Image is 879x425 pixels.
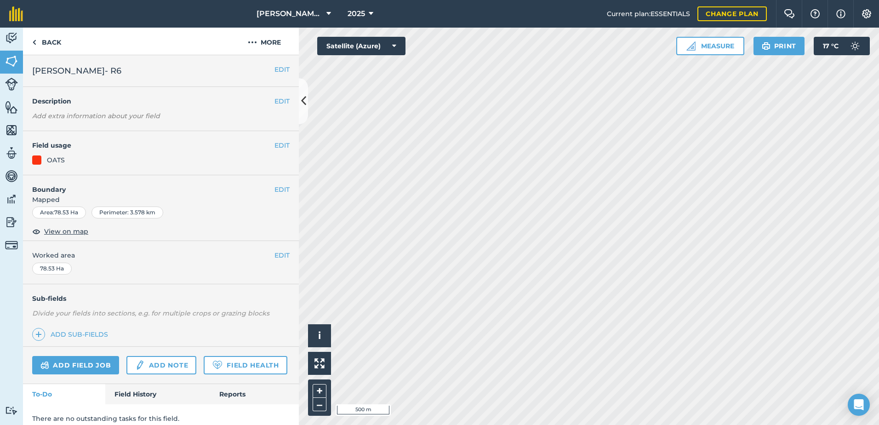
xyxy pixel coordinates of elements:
[210,384,299,404] a: Reports
[313,384,326,398] button: +
[5,239,18,252] img: svg+xml;base64,PD94bWwgdmVyc2lvbj0iMS4wIiBlbmNvZGluZz0idXRmLTgiPz4KPCEtLSBHZW5lcmF0b3I6IEFkb2JlIE...
[274,140,290,150] button: EDIT
[32,226,40,237] img: svg+xml;base64,PHN2ZyB4bWxucz0iaHR0cDovL3d3dy53My5vcmcvMjAwMC9zdmciIHdpZHRoPSIxOCIgaGVpZ2h0PSIyNC...
[308,324,331,347] button: i
[313,398,326,411] button: –
[846,37,864,55] img: svg+xml;base64,PD94bWwgdmVyc2lvbj0iMS4wIiBlbmNvZGluZz0idXRmLTgiPz4KPCEtLSBHZW5lcmF0b3I6IEFkb2JlIE...
[32,414,290,424] p: There are no outstanding tasks for this field.
[23,293,299,304] h4: Sub-fields
[607,9,690,19] span: Current plan : ESSENTIALS
[5,31,18,45] img: svg+xml;base64,PD94bWwgdmVyc2lvbj0iMS4wIiBlbmNvZGluZz0idXRmLTgiPz4KPCEtLSBHZW5lcmF0b3I6IEFkb2JlIE...
[274,96,290,106] button: EDIT
[257,8,323,19] span: [PERSON_NAME] ASAHI PADDOCKS
[126,356,196,374] a: Add note
[230,28,299,55] button: More
[274,250,290,260] button: EDIT
[204,356,287,374] a: Field Health
[23,195,299,205] span: Mapped
[40,360,49,371] img: svg+xml;base64,PD94bWwgdmVyc2lvbj0iMS4wIiBlbmNvZGluZz0idXRmLTgiPz4KPCEtLSBHZW5lcmF0b3I6IEFkb2JlIE...
[32,37,36,48] img: svg+xml;base64,PHN2ZyB4bWxucz0iaHR0cDovL3d3dy53My5vcmcvMjAwMC9zdmciIHdpZHRoPSI5IiBoZWlnaHQ9IjI0Ii...
[314,358,325,368] img: Four arrows, one pointing top left, one top right, one bottom right and the last bottom left
[5,54,18,68] img: svg+xml;base64,PHN2ZyB4bWxucz0iaHR0cDovL3d3dy53My5vcmcvMjAwMC9zdmciIHdpZHRoPSI1NiIgaGVpZ2h0PSI2MC...
[784,9,795,18] img: Two speech bubbles overlapping with the left bubble in the forefront
[317,37,405,55] button: Satellite (Azure)
[5,78,18,91] img: svg+xml;base64,PD94bWwgdmVyc2lvbj0iMS4wIiBlbmNvZGluZz0idXRmLTgiPz4KPCEtLSBHZW5lcmF0b3I6IEFkb2JlIE...
[32,226,88,237] button: View on map
[318,330,321,341] span: i
[823,37,839,55] span: 17 ° C
[32,263,72,275] div: 78.53 Ha
[5,192,18,206] img: svg+xml;base64,PD94bWwgdmVyc2lvbj0iMS4wIiBlbmNvZGluZz0idXRmLTgiPz4KPCEtLSBHZW5lcmF0b3I6IEFkb2JlIE...
[32,64,121,77] span: [PERSON_NAME]- R6
[848,394,870,416] div: Open Intercom Messenger
[836,8,845,19] img: svg+xml;base64,PHN2ZyB4bWxucz0iaHR0cDovL3d3dy53My5vcmcvMjAwMC9zdmciIHdpZHRoPSIxNyIgaGVpZ2h0PSIxNy...
[676,37,744,55] button: Measure
[105,384,210,404] a: Field History
[5,100,18,114] img: svg+xml;base64,PHN2ZyB4bWxucz0iaHR0cDovL3d3dy53My5vcmcvMjAwMC9zdmciIHdpZHRoPSI1NiIgaGVpZ2h0PSI2MC...
[135,360,145,371] img: svg+xml;base64,PD94bWwgdmVyc2lvbj0iMS4wIiBlbmNvZGluZz0idXRmLTgiPz4KPCEtLSBHZW5lcmF0b3I6IEFkb2JlIE...
[32,140,274,150] h4: Field usage
[814,37,870,55] button: 17 °C
[91,207,163,218] div: Perimeter : 3.578 km
[274,184,290,195] button: EDIT
[5,146,18,160] img: svg+xml;base64,PD94bWwgdmVyc2lvbj0iMS4wIiBlbmNvZGluZz0idXRmLTgiPz4KPCEtLSBHZW5lcmF0b3I6IEFkb2JlIE...
[47,155,65,165] div: OATS
[32,207,86,218] div: Area : 78.53 Ha
[5,123,18,137] img: svg+xml;base64,PHN2ZyB4bWxucz0iaHR0cDovL3d3dy53My5vcmcvMjAwMC9zdmciIHdpZHRoPSI1NiIgaGVpZ2h0PSI2MC...
[248,37,257,48] img: svg+xml;base64,PHN2ZyB4bWxucz0iaHR0cDovL3d3dy53My5vcmcvMjAwMC9zdmciIHdpZHRoPSIyMCIgaGVpZ2h0PSIyNC...
[686,41,696,51] img: Ruler icon
[5,169,18,183] img: svg+xml;base64,PD94bWwgdmVyc2lvbj0iMS4wIiBlbmNvZGluZz0idXRmLTgiPz4KPCEtLSBHZW5lcmF0b3I6IEFkb2JlIE...
[274,64,290,75] button: EDIT
[23,175,274,195] h4: Boundary
[32,112,160,120] em: Add extra information about your field
[32,309,269,317] em: Divide your fields into sections, e.g. for multiple crops or grazing blocks
[5,406,18,415] img: svg+xml;base64,PD94bWwgdmVyc2lvbj0iMS4wIiBlbmNvZGluZz0idXRmLTgiPz4KPCEtLSBHZW5lcmF0b3I6IEFkb2JlIE...
[810,9,821,18] img: A question mark icon
[35,329,42,340] img: svg+xml;base64,PHN2ZyB4bWxucz0iaHR0cDovL3d3dy53My5vcmcvMjAwMC9zdmciIHdpZHRoPSIxNCIgaGVpZ2h0PSIyNC...
[32,250,290,260] span: Worked area
[348,8,365,19] span: 2025
[32,96,290,106] h4: Description
[9,6,23,21] img: fieldmargin Logo
[23,384,105,404] a: To-Do
[5,215,18,229] img: svg+xml;base64,PD94bWwgdmVyc2lvbj0iMS4wIiBlbmNvZGluZz0idXRmLTgiPz4KPCEtLSBHZW5lcmF0b3I6IEFkb2JlIE...
[697,6,767,21] a: Change plan
[32,328,112,341] a: Add sub-fields
[23,28,70,55] a: Back
[762,40,771,52] img: svg+xml;base64,PHN2ZyB4bWxucz0iaHR0cDovL3d3dy53My5vcmcvMjAwMC9zdmciIHdpZHRoPSIxOSIgaGVpZ2h0PSIyNC...
[44,226,88,236] span: View on map
[753,37,805,55] button: Print
[32,356,119,374] a: Add field job
[861,9,872,18] img: A cog icon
